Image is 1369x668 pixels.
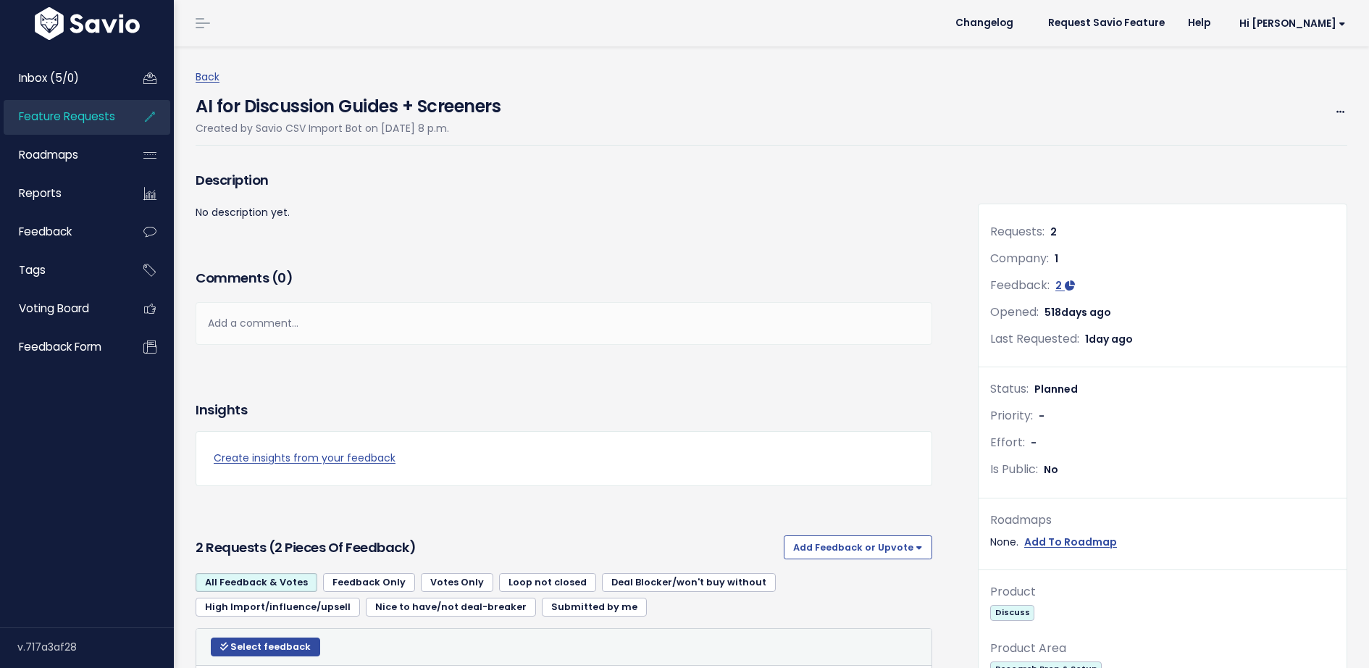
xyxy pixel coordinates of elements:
[990,250,1049,267] span: Company:
[990,407,1033,424] span: Priority:
[1024,533,1117,551] a: Add To Roadmap
[990,223,1044,240] span: Requests:
[196,573,317,592] a: All Feedback & Votes
[366,598,536,617] a: Nice to have/not deal-breaker
[4,177,120,210] a: Reports
[1044,305,1111,320] span: 518
[499,573,596,592] a: Loop not closed
[4,292,120,325] a: Voting Board
[602,573,776,592] a: Deal Blocker/won't buy without
[990,510,1335,531] div: Roadmaps
[1037,12,1176,34] a: Request Savio Feature
[784,535,932,559] button: Add Feedback or Upvote
[990,533,1335,551] div: None.
[4,62,120,95] a: Inbox (5/0)
[196,86,501,120] h4: AI for Discussion Guides + Screeners
[230,640,311,653] span: Select feedback
[990,582,1335,603] div: Product
[19,339,101,354] span: Feedback form
[19,70,79,85] span: Inbox (5/0)
[990,461,1038,477] span: Is Public:
[196,538,778,558] h3: 2 Requests (2 pieces of Feedback)
[990,638,1335,659] div: Product Area
[19,109,115,124] span: Feature Requests
[196,598,360,617] a: High Import/influence/upsell
[196,302,932,345] div: Add a comment...
[1039,409,1044,423] span: -
[1055,278,1062,293] span: 2
[4,215,120,249] a: Feedback
[196,121,449,135] span: Created by Savio CSV Import Bot on [DATE] 8 p.m.
[955,18,1013,28] span: Changelog
[1055,251,1058,266] span: 1
[1061,305,1111,320] span: days ago
[214,449,914,467] a: Create insights from your feedback
[196,204,932,222] p: No description yet.
[196,70,219,84] a: Back
[19,262,46,277] span: Tags
[277,269,286,287] span: 0
[4,330,120,364] a: Feedback form
[4,100,120,133] a: Feature Requests
[990,605,1034,620] span: Discuss
[4,138,120,172] a: Roadmaps
[19,147,78,162] span: Roadmaps
[196,268,932,288] h3: Comments ( )
[4,254,120,287] a: Tags
[990,330,1079,347] span: Last Requested:
[19,301,89,316] span: Voting Board
[990,304,1039,320] span: Opened:
[542,598,647,617] a: Submitted by me
[1055,278,1075,293] a: 2
[1050,225,1057,239] span: 2
[1085,332,1133,346] span: 1
[17,628,174,666] div: v.717a3af28
[31,7,143,40] img: logo-white.9d6f32f41409.svg
[211,638,320,656] button: Select feedback
[1222,12,1357,35] a: Hi [PERSON_NAME]
[1044,462,1058,477] span: No
[1034,382,1078,396] span: Planned
[990,434,1025,451] span: Effort:
[19,224,72,239] span: Feedback
[1031,435,1037,450] span: -
[196,400,247,420] h3: Insights
[421,573,493,592] a: Votes Only
[1089,332,1133,346] span: day ago
[323,573,415,592] a: Feedback Only
[990,277,1050,293] span: Feedback:
[1176,12,1222,34] a: Help
[196,170,932,191] h3: Description
[990,380,1029,397] span: Status:
[1239,18,1346,29] span: Hi [PERSON_NAME]
[19,185,62,201] span: Reports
